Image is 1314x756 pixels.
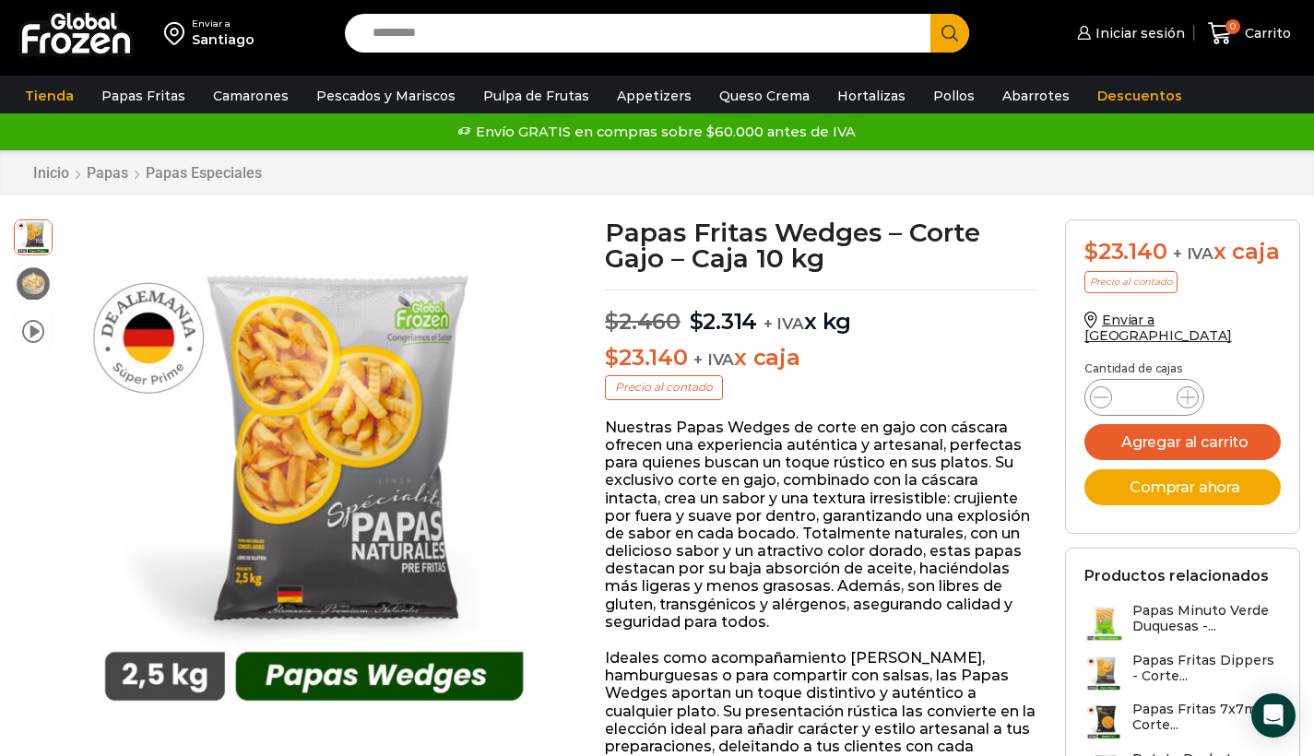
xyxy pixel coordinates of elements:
[1225,19,1240,34] span: 0
[1084,362,1281,375] p: Cantidad de cajas
[145,164,263,182] a: Papas Especiales
[605,308,681,335] bdi: 2.460
[164,18,192,49] img: address-field-icon.svg
[1127,384,1162,410] input: Product quantity
[605,308,619,335] span: $
[1084,469,1281,505] button: Comprar ahora
[15,266,52,302] span: gajos
[1084,653,1281,692] a: Papas Fritas Dippers - Corte...
[605,419,1037,631] p: Nuestras Papas Wedges de corte en gajo con cáscara ofrecen una experiencia auténtica y artesanal,...
[1084,238,1098,265] span: $
[993,78,1079,113] a: Abarrotes
[32,164,263,182] nav: Breadcrumb
[92,78,195,113] a: Papas Fritas
[1251,693,1296,738] div: Open Intercom Messenger
[1084,702,1281,741] a: Papas Fritas 7x7mm - Corte...
[1084,603,1281,643] a: Papas Minuto Verde Duquesas -...
[1072,15,1185,52] a: Iniciar sesión
[32,164,70,182] a: Inicio
[605,219,1037,271] h1: Papas Fritas Wedges – Corte Gajo – Caja 10 kg
[204,78,298,113] a: Camarones
[605,344,687,371] bdi: 23.140
[1088,78,1191,113] a: Descuentos
[693,350,734,369] span: + IVA
[1084,239,1281,266] div: x caja
[307,78,465,113] a: Pescados y Mariscos
[828,78,915,113] a: Hortalizas
[1084,312,1232,344] a: Enviar a [GEOGRAPHIC_DATA]
[1132,653,1281,684] h3: Papas Fritas Dippers - Corte...
[474,78,598,113] a: Pulpa de Frutas
[1084,271,1178,293] p: Precio al contado
[192,18,255,30] div: Enviar a
[924,78,984,113] a: Pollos
[192,30,255,49] div: Santiago
[1091,24,1185,42] span: Iniciar sesión
[710,78,819,113] a: Queso Crema
[1132,603,1281,634] h3: Papas Minuto Verde Duquesas -...
[1203,12,1296,55] a: 0 Carrito
[764,314,804,333] span: + IVA
[605,344,619,371] span: $
[608,78,701,113] a: Appetizers
[690,308,758,335] bdi: 2.314
[1240,24,1291,42] span: Carrito
[15,218,52,254] span: papas-wedges
[690,308,704,335] span: $
[1173,244,1213,263] span: + IVA
[1084,238,1166,265] bdi: 23.140
[1084,424,1281,460] button: Agregar al carrito
[16,78,83,113] a: Tienda
[605,375,723,399] p: Precio al contado
[86,164,129,182] a: Papas
[605,345,1037,372] p: x caja
[605,289,1037,336] p: x kg
[1132,702,1281,733] h3: Papas Fritas 7x7mm - Corte...
[930,14,969,53] button: Search button
[1084,567,1269,585] h2: Productos relacionados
